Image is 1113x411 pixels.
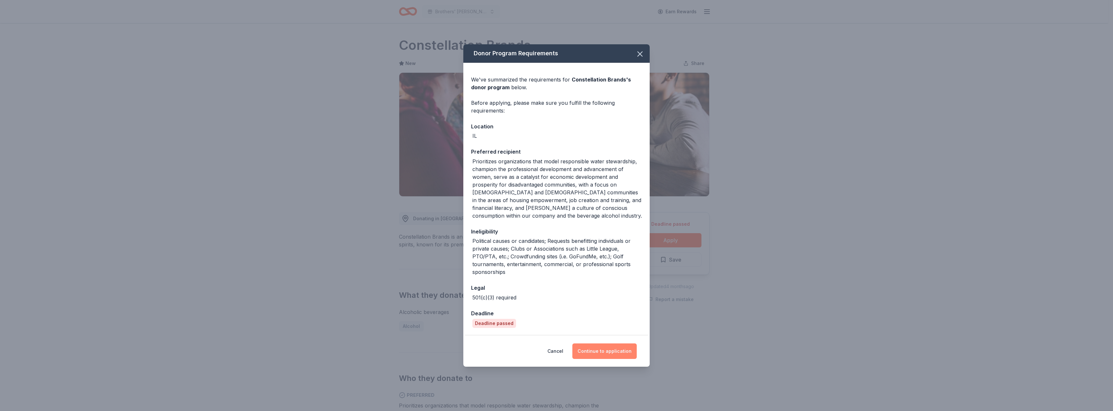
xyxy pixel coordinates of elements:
div: Prioritizes organizations that model responsible water stewardship, champion the professional dev... [472,157,642,220]
div: We've summarized the requirements for below. [471,76,642,91]
div: Deadline [471,309,642,318]
div: Donor Program Requirements [463,44,650,63]
div: Political causes or candidates; Requests benefitting individuals or private causes; Clubs or Asso... [472,237,642,276]
div: Location [471,122,642,131]
div: Ineligibility [471,227,642,236]
div: 501(c)(3) required [472,294,516,301]
div: Legal [471,284,642,292]
button: Cancel [547,343,563,359]
div: Deadline passed [472,319,516,328]
button: Continue to application [572,343,637,359]
div: Before applying, please make sure you fulfill the following requirements: [471,99,642,114]
div: IL [472,132,477,140]
div: Preferred recipient [471,147,642,156]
